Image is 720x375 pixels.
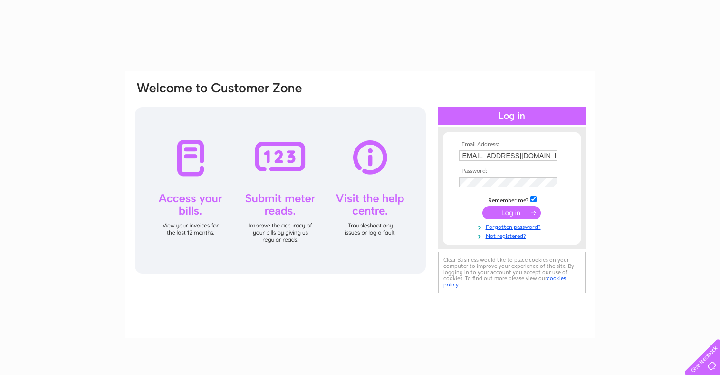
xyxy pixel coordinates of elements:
div: Clear Business would like to place cookies on your computer to improve your experience of the sit... [438,252,586,293]
a: Not registered? [459,231,567,240]
th: Email Address: [457,141,567,148]
a: Forgotten password? [459,222,567,231]
a: cookies policy [443,275,566,288]
input: Submit [482,206,541,219]
th: Password: [457,168,567,175]
td: Remember me? [457,195,567,204]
